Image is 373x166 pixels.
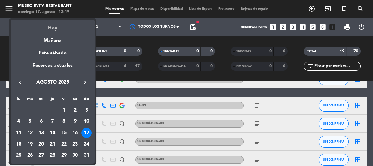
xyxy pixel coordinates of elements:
div: 28 [47,150,58,161]
td: 28 de agosto de 2025 [47,150,58,161]
th: sábado [70,95,81,105]
div: 2 [70,105,80,115]
td: 30 de agosto de 2025 [70,150,81,161]
td: 24 de agosto de 2025 [81,139,92,150]
td: 21 de agosto de 2025 [47,139,58,150]
td: 2 de agosto de 2025 [70,105,81,116]
td: 29 de agosto de 2025 [58,150,70,161]
td: 10 de agosto de 2025 [81,116,92,127]
span: agosto 2025 [26,78,80,86]
div: Reservas actuales [11,62,95,74]
div: 4 [14,116,24,127]
td: 26 de agosto de 2025 [24,150,36,161]
td: 17 de agosto de 2025 [81,127,92,139]
div: 13 [36,128,46,138]
div: 15 [59,128,69,138]
button: keyboard_arrow_right [80,78,90,86]
div: 23 [70,139,80,149]
td: 19 de agosto de 2025 [24,139,36,150]
div: 6 [36,116,46,127]
td: 20 de agosto de 2025 [35,139,47,150]
td: 16 de agosto de 2025 [70,127,81,139]
div: 7 [47,116,58,127]
td: 11 de agosto de 2025 [13,127,24,139]
td: AGO. [13,105,58,116]
th: jueves [47,95,58,105]
td: 23 de agosto de 2025 [70,139,81,150]
div: Mañana [11,32,95,45]
div: 12 [25,128,35,138]
div: 8 [59,116,69,127]
div: 11 [14,128,24,138]
div: 30 [70,150,80,161]
td: 8 de agosto de 2025 [58,116,70,127]
div: 17 [81,128,92,138]
div: 3 [81,105,92,115]
th: martes [24,95,36,105]
div: 26 [25,150,35,161]
th: viernes [58,95,70,105]
div: 25 [14,150,24,161]
i: keyboard_arrow_left [17,79,24,86]
th: lunes [13,95,24,105]
td: 4 de agosto de 2025 [13,116,24,127]
td: 18 de agosto de 2025 [13,139,24,150]
td: 13 de agosto de 2025 [35,127,47,139]
td: 25 de agosto de 2025 [13,150,24,161]
td: 1 de agosto de 2025 [58,105,70,116]
th: domingo [81,95,92,105]
div: 16 [70,128,80,138]
td: 22 de agosto de 2025 [58,139,70,150]
td: 12 de agosto de 2025 [24,127,36,139]
td: 27 de agosto de 2025 [35,150,47,161]
td: 31 de agosto de 2025 [81,150,92,161]
div: 5 [25,116,35,127]
div: Hoy [11,20,95,32]
div: 24 [81,139,92,149]
div: 27 [36,150,46,161]
i: keyboard_arrow_right [81,79,89,86]
div: 9 [70,116,80,127]
td: 14 de agosto de 2025 [47,127,58,139]
div: 1 [59,105,69,115]
td: 6 de agosto de 2025 [35,116,47,127]
button: keyboard_arrow_left [15,78,26,86]
div: 21 [47,139,58,149]
td: 5 de agosto de 2025 [24,116,36,127]
div: 31 [81,150,92,161]
div: 20 [36,139,46,149]
th: miércoles [35,95,47,105]
div: 18 [14,139,24,149]
div: 22 [59,139,69,149]
div: Este sábado [11,45,95,62]
td: 9 de agosto de 2025 [70,116,81,127]
div: 14 [47,128,58,138]
td: 7 de agosto de 2025 [47,116,58,127]
div: 29 [59,150,69,161]
td: 3 de agosto de 2025 [81,105,92,116]
td: 15 de agosto de 2025 [58,127,70,139]
div: 10 [81,116,92,127]
div: 19 [25,139,35,149]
